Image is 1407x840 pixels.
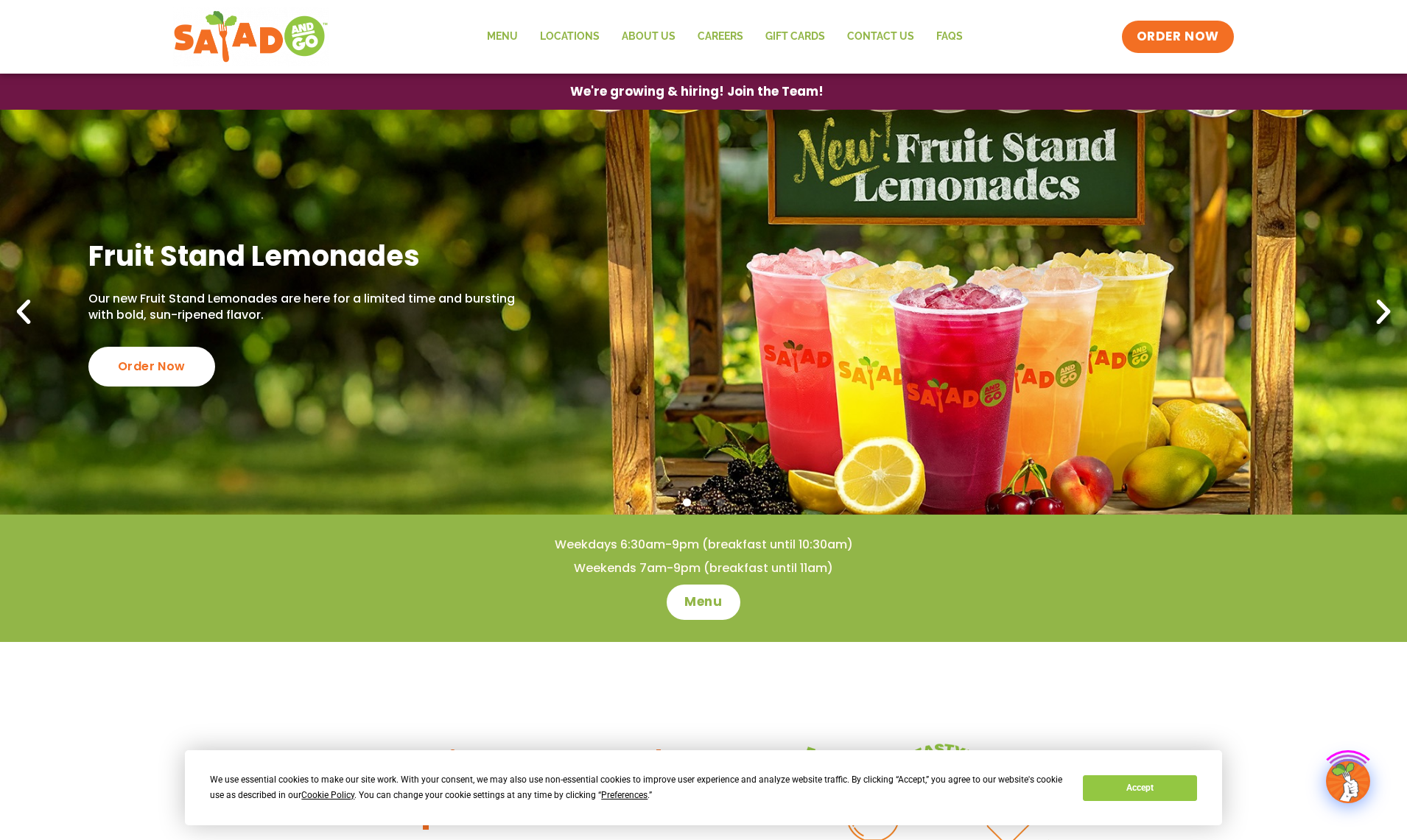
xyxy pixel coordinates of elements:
div: Next slide [1367,296,1400,328]
span: Menu [684,593,722,611]
img: new-SAG-logo-768×292 [173,7,329,66]
div: Order Now [88,347,215,387]
span: We're growing & hiring! Join the Team! [570,85,824,98]
span: Go to slide 3 [717,498,725,507]
p: Our new Fruit Stand Lemonades are here for a limited time and bursting with bold, sun-ripened fla... [88,291,524,324]
div: We use essential cookies to make our site work. With your consent, we may also use non-essential ... [210,772,1065,803]
h2: Fruit Stand Lemonades [88,238,524,274]
span: Go to slide 2 [700,498,708,507]
a: We're growing & hiring! Join the Team! [548,74,846,109]
button: Accept [1083,775,1196,801]
a: GIFT CARDS [754,20,836,54]
h4: Weekends 7am-9pm (breakfast until 11am) [29,560,1378,576]
nav: Menu [476,20,974,54]
span: Go to slide 1 [683,498,691,507]
div: Cookie Consent Prompt [185,750,1222,825]
a: Contact Us [836,20,925,54]
a: ORDER NOW [1122,21,1234,53]
div: Previous slide [7,296,40,328]
a: Menu [476,20,529,54]
a: Careers [687,20,754,54]
a: Menu [667,585,740,620]
a: Locations [529,20,611,54]
span: ORDER NOW [1137,28,1219,46]
a: FAQs [925,20,974,54]
span: Preferences [601,790,648,800]
h4: Weekdays 6:30am-9pm (breakfast until 10:30am) [29,537,1378,553]
h3: Good eating shouldn't be complicated. [291,744,703,832]
span: Cookie Policy [301,790,354,800]
a: About Us [611,20,687,54]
